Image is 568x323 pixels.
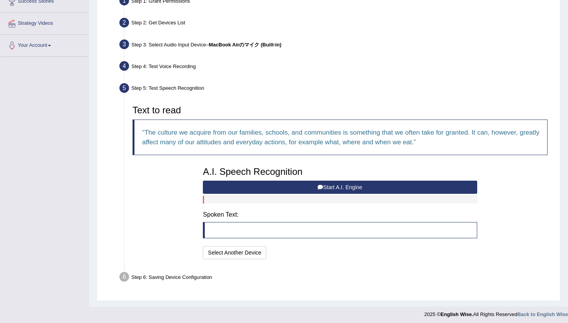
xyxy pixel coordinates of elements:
[0,35,88,54] a: Your Account
[116,270,556,287] div: Step 6: Saving Device Configuration
[116,15,556,32] div: Step 2: Get Devices List
[116,37,556,54] div: Step 3: Select Audio Input Device
[206,42,281,48] span: –
[116,81,556,98] div: Step 5: Test Speech Recognition
[209,42,281,48] b: MacBook Airのマイク (Built-in)
[203,167,477,177] h3: A.I. Speech Recognition
[440,311,473,317] strong: English Wise.
[424,307,568,318] div: 2025 © All Rights Reserved
[116,59,556,76] div: Step 4: Test Voice Recording
[203,211,477,218] h4: Spoken Text:
[203,246,266,259] button: Select Another Device
[203,181,477,194] button: Start A.I. Engine
[142,129,539,146] q: The culture we acquire from our families, schools, and communities is something that we often tak...
[0,13,88,32] a: Strategy Videos
[517,311,568,317] a: Back to English Wise
[133,105,548,115] h3: Text to read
